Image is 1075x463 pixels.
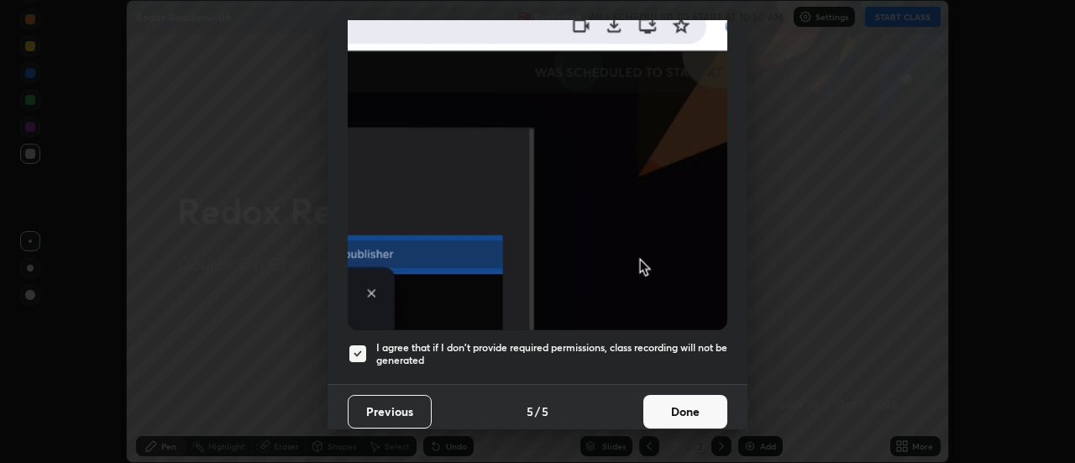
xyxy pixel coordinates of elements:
[376,341,727,367] h5: I agree that if I don't provide required permissions, class recording will not be generated
[348,395,432,429] button: Previous
[535,402,540,420] h4: /
[542,402,548,420] h4: 5
[527,402,533,420] h4: 5
[643,395,727,429] button: Done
